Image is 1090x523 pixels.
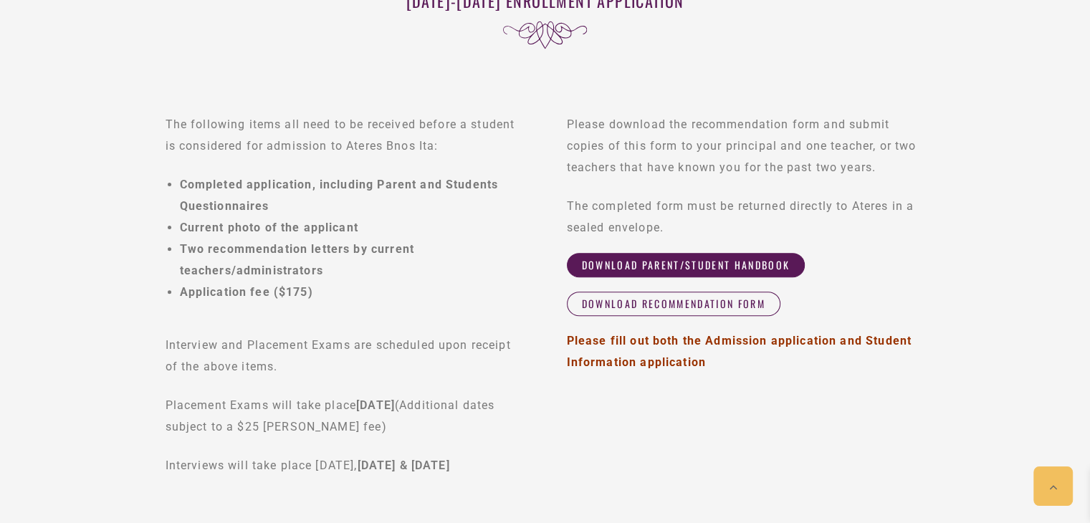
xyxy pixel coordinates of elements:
b: [DATE] [356,398,395,412]
strong: Application fee ($175) [180,285,313,299]
span: Please fill out both the Admission application and Student Information application [567,334,912,369]
span: Download Parent/Student Handbook [582,259,790,272]
span: Interview and Placement Exams are scheduled upon receipt of the above items. [166,338,511,373]
strong: Current photo of the applicant [180,221,358,234]
span: (Additional dates subject to a $25 [PERSON_NAME] fee) [166,398,495,433]
b: [DATE] & [DATE] [357,459,449,472]
p: The completed form must be returned directly to Ateres in a sealed envelope. [567,196,925,239]
strong: Two recommendation letters by current teachers/administrators [180,242,414,277]
a: Download Parent/Student Handbook [567,253,805,277]
span: The following items all need to be received before a student is considered for admission to Atere... [166,117,515,153]
strong: Completed application, including Parent and Students Questionnaires [180,178,499,213]
a: Download Recommendation Form [567,292,780,316]
p: Please download the recommendation form and submit copies of this form to your principal and one ... [567,114,925,178]
span: Interviews will take place [DATE], [166,459,358,472]
span: Download Recommendation Form [582,297,765,310]
span: Placement Exams will take place [166,398,357,412]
